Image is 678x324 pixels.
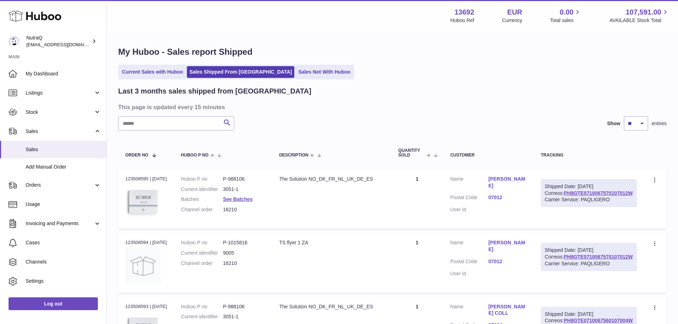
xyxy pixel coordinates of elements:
[26,201,101,208] span: Usage
[450,258,488,267] dt: Postal Code
[507,7,522,17] strong: EUR
[626,7,661,17] span: 107,591.00
[564,318,633,323] a: PH8GTE0710067560107004W
[279,176,384,182] div: The Solution NO_DK_FR_NL_UK_DE_ES
[450,206,488,213] dt: User Id
[26,146,101,153] span: Sales
[279,303,384,310] div: The Solution NO_DK_FR_NL_UK_DE_ES
[391,169,443,229] td: 1
[564,254,633,260] a: PH8GTE0710067570107012W
[541,243,637,271] div: Correos:
[26,259,101,265] span: Channels
[450,153,527,158] div: Customer
[9,297,98,310] a: Log out
[26,34,90,48] div: NutraQ
[545,196,633,203] div: Carrier Service: PAQLIGERO
[26,220,94,227] span: Invoicing and Payments
[279,153,308,158] span: Description
[560,7,574,17] span: 0.00
[450,270,488,277] dt: User Id
[223,206,265,213] dd: 16210
[652,120,667,127] span: entries
[488,176,526,189] a: [PERSON_NAME]
[398,148,425,158] span: Quantity Sold
[223,176,265,182] dd: P-988106
[279,239,384,246] div: TS flyer 1 ZA
[125,176,167,182] div: 123508595 | [DATE]
[541,153,637,158] div: Tracking
[223,303,265,310] dd: P-988106
[609,7,669,24] a: 107,591.00 AVAILABLE Stock Total
[488,258,526,265] a: 07012
[564,190,633,196] a: PH8GTE0710067570107012W
[223,250,265,256] dd: 9005
[26,109,94,116] span: Stock
[181,250,223,256] dt: Current identifier
[223,313,265,320] dd: 3051-1
[118,86,311,96] h2: Last 3 months sales shipped from [GEOGRAPHIC_DATA]
[125,303,167,310] div: 123508593 | [DATE]
[125,184,161,220] img: 136921728478892.jpg
[26,164,101,170] span: Add Manual Order
[550,17,582,24] span: Total sales
[26,70,101,77] span: My Dashboard
[26,42,105,47] span: [EMAIL_ADDRESS][DOMAIN_NAME]
[451,17,474,24] div: Huboo Ref
[187,66,294,78] a: Sales Shipped From [GEOGRAPHIC_DATA]
[181,176,223,182] dt: Huboo P no
[391,232,443,292] td: 1
[120,66,185,78] a: Current Sales with Huboo
[502,17,522,24] div: Currency
[454,7,474,17] strong: 13692
[118,46,667,58] h1: My Huboo - Sales report Shipped
[450,176,488,191] dt: Name
[488,194,526,201] a: 07012
[545,311,633,318] div: Shipped Date: [DATE]
[541,179,637,207] div: Correos:
[545,247,633,254] div: Shipped Date: [DATE]
[181,206,223,213] dt: Channel order
[545,183,633,190] div: Shipped Date: [DATE]
[181,239,223,246] dt: Huboo P no
[26,128,94,135] span: Sales
[181,196,223,203] dt: Batches
[223,239,265,246] dd: P-1015816
[450,303,488,319] dt: Name
[223,260,265,267] dd: 16210
[26,90,94,96] span: Listings
[125,248,161,284] img: no-photo.jpg
[125,153,148,158] span: Order No
[450,194,488,203] dt: Postal Code
[488,303,526,317] a: [PERSON_NAME] COLL
[181,186,223,193] dt: Current identifier
[607,120,620,127] label: Show
[223,186,265,193] dd: 3051-1
[223,196,252,202] a: See Batches
[181,313,223,320] dt: Current identifier
[488,239,526,253] a: [PERSON_NAME]
[181,260,223,267] dt: Channel order
[26,278,101,285] span: Settings
[450,239,488,255] dt: Name
[9,36,19,47] img: internalAdmin-13692@internal.huboo.com
[296,66,353,78] a: Sales Not With Huboo
[26,239,101,246] span: Cases
[545,260,633,267] div: Carrier Service: PAQLIGERO
[181,303,223,310] dt: Huboo P no
[118,103,665,111] h3: This page is updated every 15 minutes
[26,182,94,188] span: Orders
[550,7,582,24] a: 0.00 Total sales
[609,17,669,24] span: AVAILABLE Stock Total
[125,239,167,246] div: 123508594 | [DATE]
[181,153,209,158] span: Huboo P no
